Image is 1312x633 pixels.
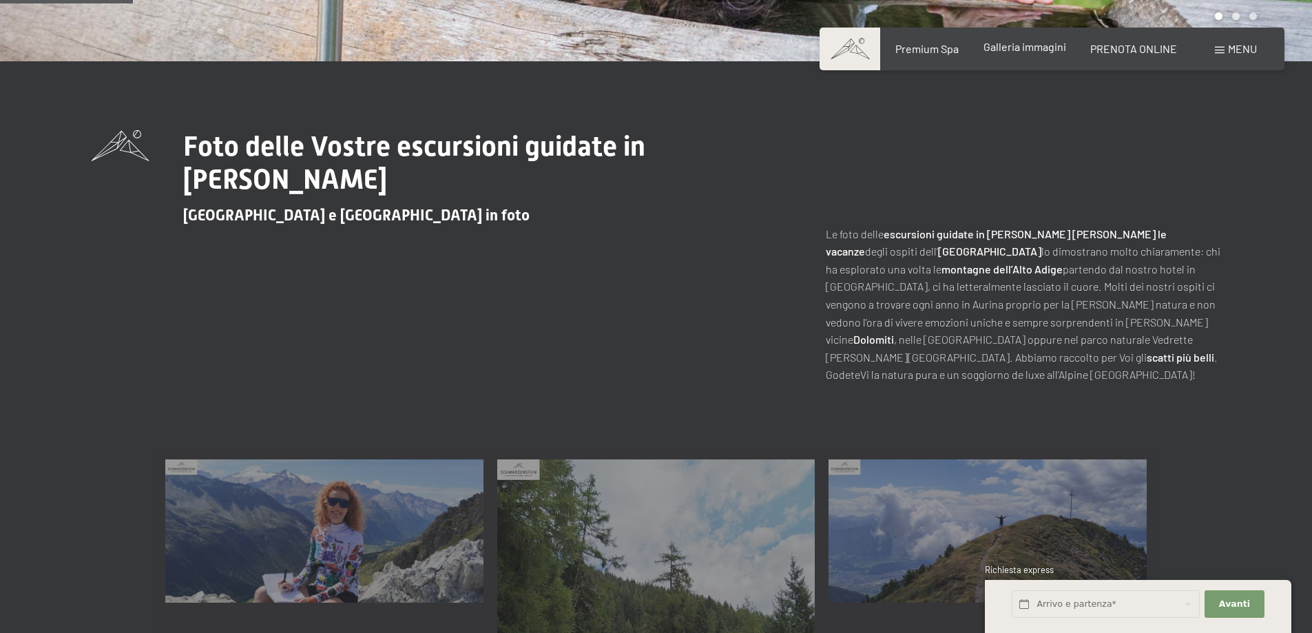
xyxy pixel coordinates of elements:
span: Richiesta express [985,564,1054,575]
a: PRENOTA ONLINE [1090,42,1177,55]
strong: Dolomiti [853,333,894,346]
div: Carousel Pagination [1210,12,1257,20]
p: Le foto delle degli ospiti dell’ lo dimostrano molto chiaramente: chi ha esplorato una volta le p... [826,225,1221,384]
a: Premium Spa [895,42,959,55]
div: Carousel Page 1 (Current Slide) [1215,12,1222,20]
span: Foto delle Vostre escursioni guidate in [PERSON_NAME] [183,130,645,196]
span: Menu [1228,42,1257,55]
button: Avanti [1205,590,1264,619]
span: Avanti [1219,598,1250,610]
div: Carousel Page 3 [1249,12,1257,20]
strong: escursioni guidate in [PERSON_NAME] [PERSON_NAME] le vacanze [826,227,1167,258]
a: Galleria immagini [983,40,1066,53]
span: [GEOGRAPHIC_DATA] e [GEOGRAPHIC_DATA] in foto [183,207,530,224]
strong: scatti più belli [1147,351,1214,364]
strong: montagne dell’Alto Adige [941,262,1063,276]
strong: [GEOGRAPHIC_DATA] [938,245,1041,258]
div: Carousel Page 2 [1232,12,1240,20]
